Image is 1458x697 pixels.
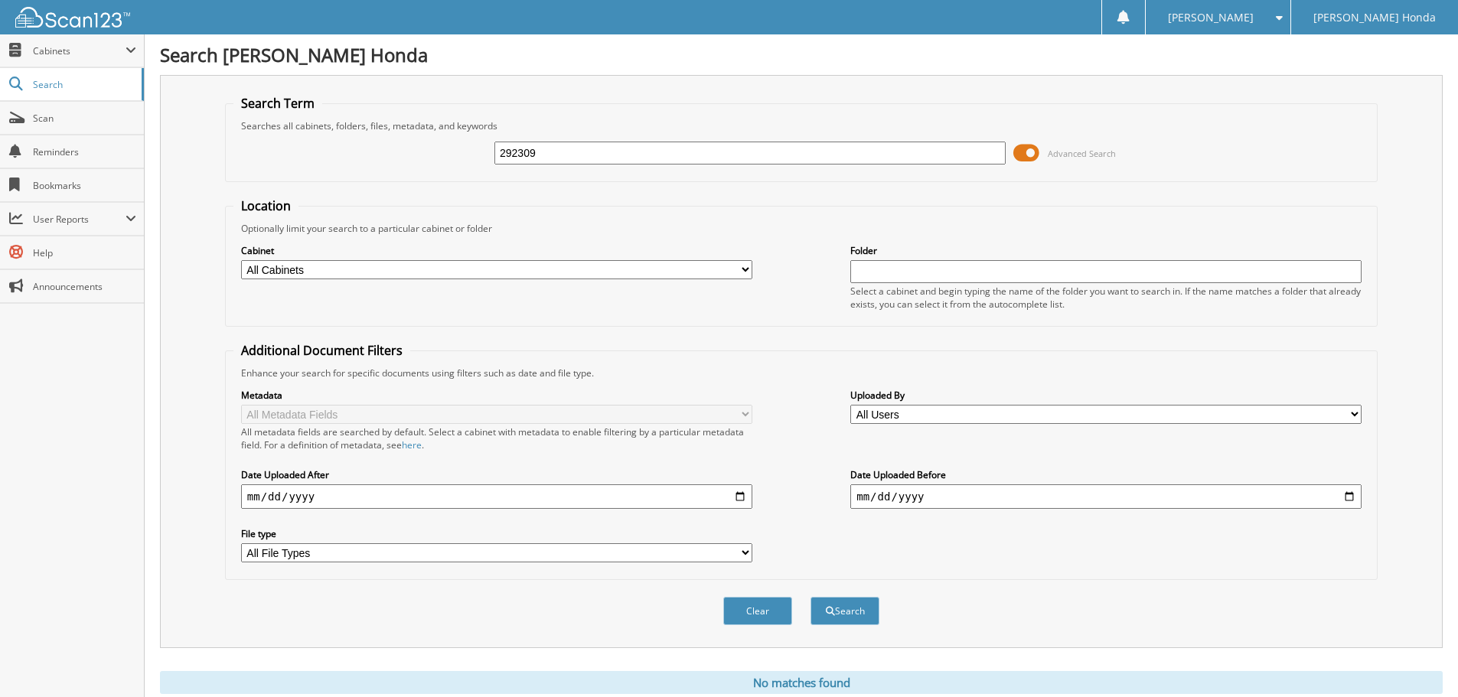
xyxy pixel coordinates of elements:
[233,119,1369,132] div: Searches all cabinets, folders, files, metadata, and keywords
[33,280,136,293] span: Announcements
[1313,13,1436,22] span: [PERSON_NAME] Honda
[850,244,1362,257] label: Folder
[33,44,126,57] span: Cabinets
[33,179,136,192] span: Bookmarks
[402,438,422,451] a: here
[15,7,130,28] img: scan123-logo-white.svg
[241,389,752,402] label: Metadata
[1381,624,1458,697] iframe: Chat Widget
[33,78,134,91] span: Search
[723,597,792,625] button: Clear
[233,342,410,359] legend: Additional Document Filters
[1048,148,1116,159] span: Advanced Search
[850,484,1362,509] input: end
[33,145,136,158] span: Reminders
[233,197,298,214] legend: Location
[850,285,1362,311] div: Select a cabinet and begin typing the name of the folder you want to search in. If the name match...
[33,213,126,226] span: User Reports
[160,42,1443,67] h1: Search [PERSON_NAME] Honda
[811,597,879,625] button: Search
[233,366,1369,379] div: Enhance your search for specific documents using filters such as date and file type.
[241,244,752,257] label: Cabinet
[241,527,752,540] label: File type
[160,671,1443,694] div: No matches found
[241,468,752,481] label: Date Uploaded After
[241,425,752,451] div: All metadata fields are searched by default. Select a cabinet with metadata to enable filtering b...
[33,246,136,259] span: Help
[850,468,1362,481] label: Date Uploaded Before
[241,484,752,509] input: start
[1168,13,1254,22] span: [PERSON_NAME]
[850,389,1362,402] label: Uploaded By
[233,95,322,112] legend: Search Term
[33,112,136,125] span: Scan
[233,222,1369,235] div: Optionally limit your search to a particular cabinet or folder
